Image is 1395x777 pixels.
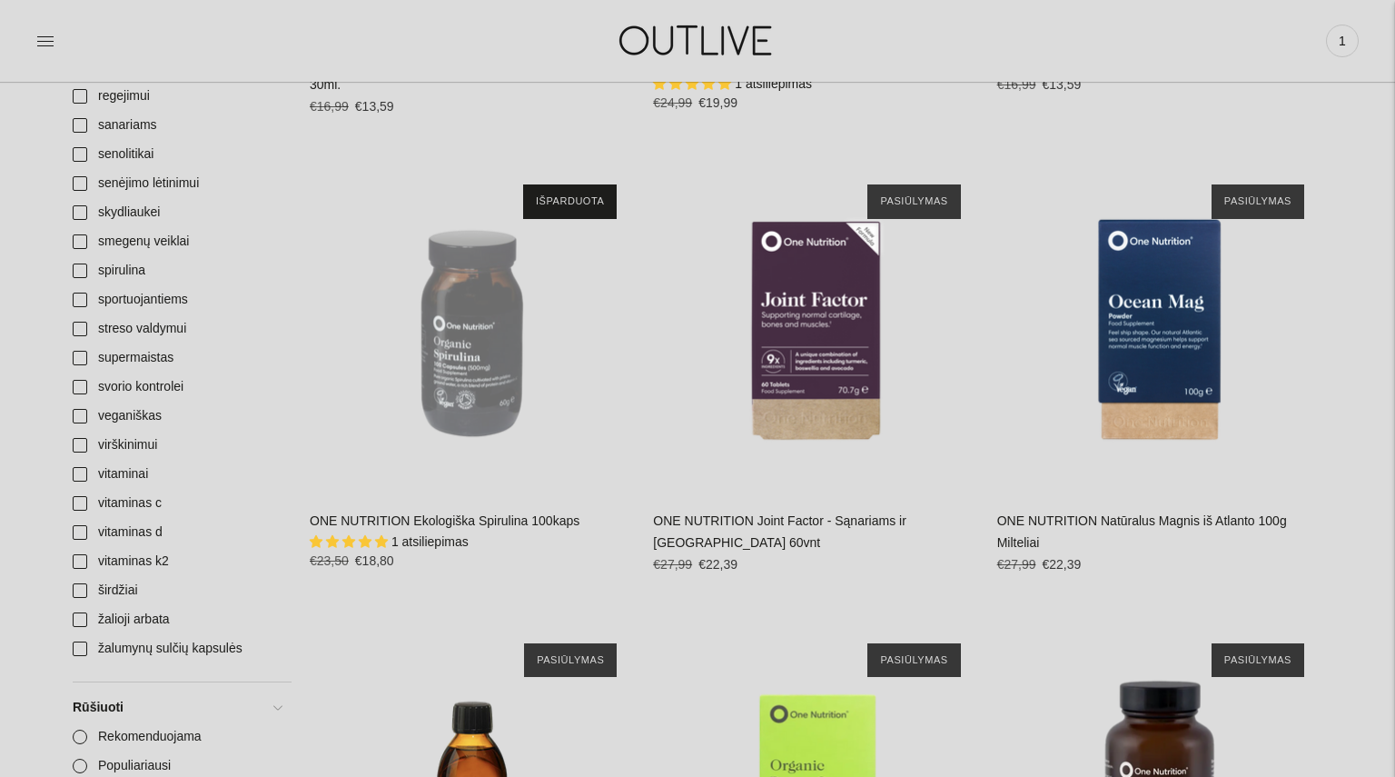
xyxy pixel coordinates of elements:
a: skydliaukei [62,198,292,227]
s: €27,99 [997,557,1036,572]
a: streso valdymui [62,314,292,344]
span: 5.00 stars [653,76,735,91]
a: regejimui [62,82,292,111]
a: ONE NUTRITION Ekologiška Spirulina 100kaps [310,166,635,492]
a: spirulina [62,256,292,285]
a: svorio kontrolei [62,373,292,402]
a: senėjimo lėtinimui [62,169,292,198]
span: €22,39 [1042,557,1081,572]
a: širdžiai [62,576,292,605]
a: vitaminas k2 [62,547,292,576]
s: €16,99 [997,77,1036,92]
a: ONE NUTRITION Natūralus Magnis iš Atlanto 100g Milteliai [997,513,1287,550]
span: 5.00 stars [310,534,391,549]
a: vitaminai [62,460,292,489]
span: €19,99 [698,95,737,110]
s: €27,99 [653,557,692,572]
a: sportuojantiems [62,285,292,314]
a: vitaminas d [62,518,292,547]
a: ONE NUTRITION Joint Factor - Sąnariams ir Kaulams 60vnt [653,166,978,492]
a: žalumynų sulčių kapsulės [62,634,292,663]
span: €13,59 [1042,77,1081,92]
s: €24,99 [653,95,692,110]
span: 1 atsiliepimas [391,534,469,549]
img: OUTLIVE [584,9,811,72]
a: ONE NUTRITION Joint Factor - Sąnariams ir [GEOGRAPHIC_DATA] 60vnt [653,513,906,550]
a: senolitikai [62,140,292,169]
a: veganiškas [62,402,292,431]
a: vitaminas c [62,489,292,518]
a: 1 [1326,21,1359,61]
a: ONE NUTRITION B12-Max Purškiamas Vit. Energijai 30ml. [310,55,609,92]
s: €23,50 [310,553,349,568]
a: sanariams [62,111,292,140]
span: 1 [1330,28,1355,54]
a: smegenų veiklai [62,227,292,256]
span: €22,39 [698,557,737,572]
a: žalioji arbata [62,605,292,634]
span: €18,80 [355,553,394,568]
s: €16,99 [310,99,349,114]
a: virškinimui [62,431,292,460]
a: supermaistas [62,344,292,373]
a: ONE NUTRITION Natūralus Magnis iš Atlanto 100g Milteliai [997,166,1322,492]
span: €13,59 [355,99,394,114]
a: ONE NUTRITION Ekologiška Spirulina 100kaps [310,513,579,528]
a: Rūšiuoti [62,693,292,722]
a: Rekomenduojama [62,722,292,752]
span: 1 atsiliepimas [735,76,812,91]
